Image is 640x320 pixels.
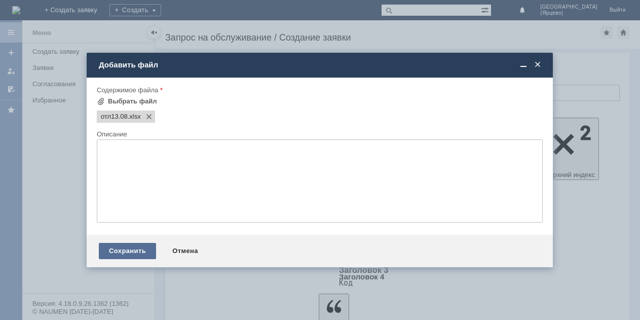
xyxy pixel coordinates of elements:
div: Добавить файл [99,60,543,69]
span: Свернуть (Ctrl + M) [518,60,529,69]
div: Содержимое файла [97,87,541,93]
div: Выбрать файл [108,97,157,105]
span: Закрыть [533,60,543,69]
span: отл13.08.xlsx [101,113,128,121]
div: Описание [97,131,541,137]
span: отл13.08.xlsx [128,113,141,121]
